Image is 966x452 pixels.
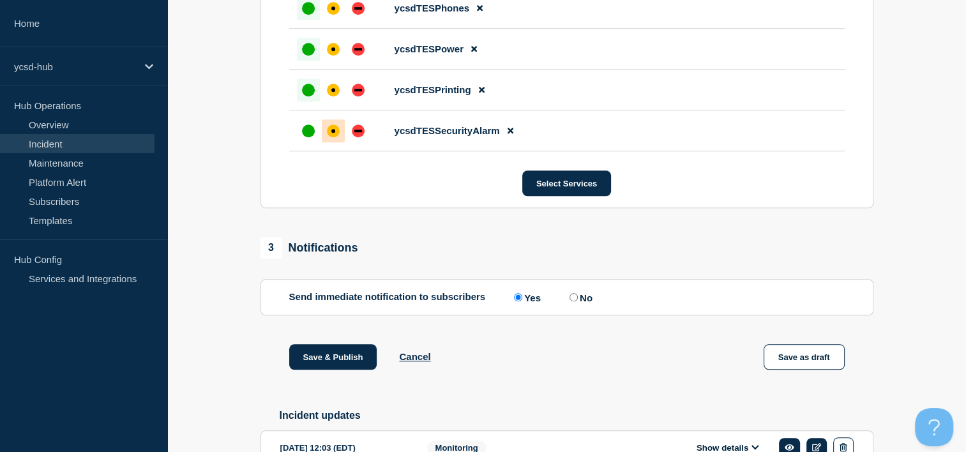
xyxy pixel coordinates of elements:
[395,84,471,95] span: ycsdTESPrinting
[522,170,611,196] button: Select Services
[395,3,470,13] span: ycsdTESPhones
[352,2,365,15] div: down
[260,237,282,259] span: 3
[280,410,873,421] h2: Incident updates
[302,124,315,137] div: up
[302,43,315,56] div: up
[327,84,340,96] div: affected
[514,293,522,301] input: Yes
[399,351,430,362] button: Cancel
[764,344,845,370] button: Save as draft
[352,124,365,137] div: down
[260,237,358,259] div: Notifications
[566,291,592,303] label: No
[327,2,340,15] div: affected
[915,408,953,446] iframe: Help Scout Beacon - Open
[395,43,464,54] span: ycsdTESPower
[327,43,340,56] div: affected
[302,2,315,15] div: up
[289,291,845,303] div: Send immediate notification to subscribers
[14,61,137,72] p: ycsd-hub
[570,293,578,301] input: No
[289,291,486,303] p: Send immediate notification to subscribers
[302,84,315,96] div: up
[289,344,377,370] button: Save & Publish
[352,84,365,96] div: down
[327,124,340,137] div: affected
[352,43,365,56] div: down
[511,291,541,303] label: Yes
[395,125,500,136] span: ycsdTESSecurityAlarm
